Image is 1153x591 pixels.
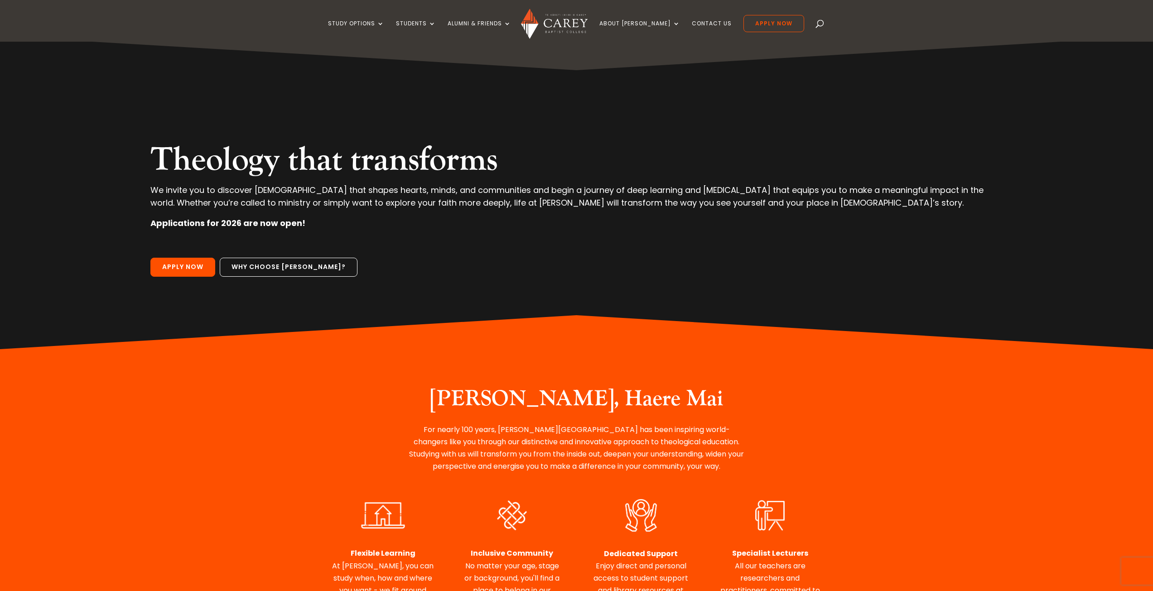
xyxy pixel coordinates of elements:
[448,20,511,42] a: Alumni & Friends
[604,548,678,559] strong: Dedicated Support
[521,9,588,39] img: Carey Baptist College
[352,497,414,533] img: Flexible Learning WHITE
[407,423,747,473] p: For nearly 100 years, [PERSON_NAME][GEOGRAPHIC_DATA] has been inspiring world-changers like you t...
[481,497,542,533] img: Diverse & Inclusive WHITE
[150,184,1003,216] p: We invite you to discover [DEMOGRAPHIC_DATA] that shapes hearts, minds, and communities and begin...
[612,497,670,534] img: Dedicated Support WHITE
[407,386,747,417] h2: [PERSON_NAME], Haere Mai
[471,548,553,558] strong: Inclusive Community
[732,548,808,558] strong: Specialist Lecturers
[692,20,732,42] a: Contact Us
[351,548,415,558] strong: Flexible Learning
[743,15,804,32] a: Apply Now
[599,20,680,42] a: About [PERSON_NAME]
[328,20,384,42] a: Study Options
[150,217,305,229] strong: Applications for 2026 are now open!
[150,140,1003,184] h2: Theology that transforms
[739,497,801,533] img: Expert Lecturers WHITE
[396,20,436,42] a: Students
[220,258,357,277] a: Why choose [PERSON_NAME]?
[150,258,215,277] a: Apply Now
